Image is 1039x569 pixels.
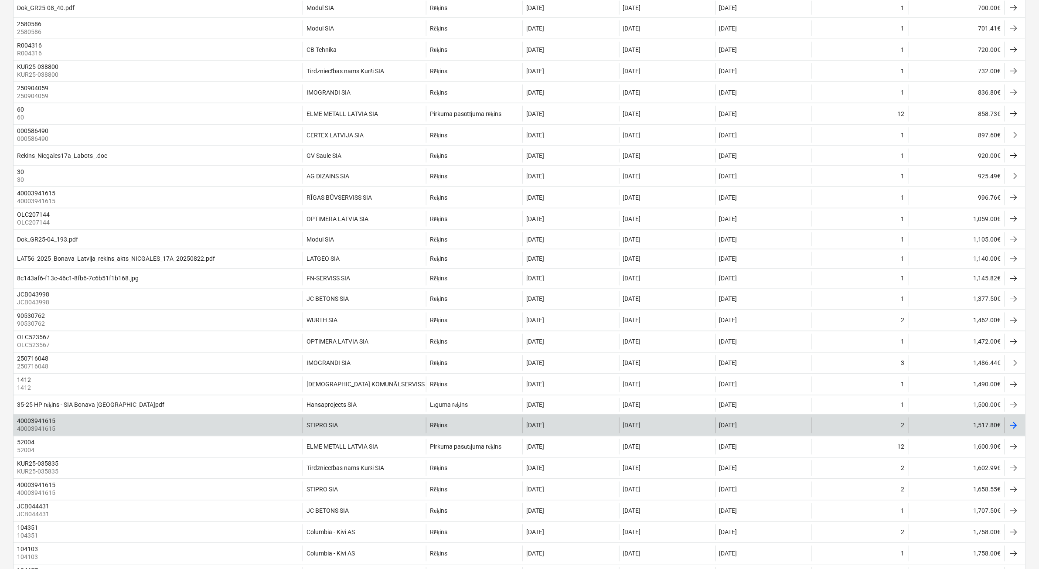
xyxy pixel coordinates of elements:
[908,313,1005,328] div: 1,462.00€
[901,317,905,324] div: 2
[17,532,40,540] p: 104351
[430,465,447,472] div: Rēķins
[719,152,737,159] div: [DATE]
[430,296,447,303] div: Rēķins
[17,510,51,519] p: JCB044431
[901,296,905,303] div: 1
[17,152,107,159] div: Rekins_Nicgales17a_Labots_.doc
[17,334,50,341] div: OLC523567
[901,550,905,557] div: 1
[901,215,905,222] div: 1
[908,63,1005,79] div: 732.00€
[307,360,351,367] div: IMOGRANDI SIA
[623,508,641,514] div: [DATE]
[307,443,378,450] div: ELME METALL LATVIA SIA
[430,486,447,494] div: Rēķins
[526,4,544,11] div: [DATE]
[17,256,215,262] div: LAT56_2025_Bonava_Latvija_rekins_akts_NICGALES_17A_20250822.pdf
[995,527,1039,569] div: Chat Widget
[17,236,78,243] div: Dok_GR25-04_193.pdf
[430,402,468,409] div: Līguma rēķins
[908,106,1005,122] div: 858.73€
[17,384,33,392] p: 1412
[719,256,737,262] div: [DATE]
[307,256,340,262] div: LATGEO SIA
[901,486,905,493] div: 2
[908,85,1005,100] div: 836.80€
[623,215,641,222] div: [DATE]
[17,503,49,510] div: JCB044431
[719,89,737,96] div: [DATE]
[623,465,641,472] div: [DATE]
[307,422,338,429] div: STIPRO SIA
[719,194,737,201] div: [DATE]
[719,46,737,53] div: [DATE]
[17,113,26,122] p: 60
[719,402,737,409] div: [DATE]
[307,236,334,243] div: Modul SIA
[17,291,49,298] div: JCB043998
[17,425,57,433] p: 40003941615
[901,46,905,53] div: 1
[307,529,355,536] div: Columbia - Kivi AS
[901,338,905,345] div: 1
[623,68,641,75] div: [DATE]
[307,215,368,222] div: OPTIMERA LATVIA SIA
[526,360,544,367] div: [DATE]
[908,546,1005,562] div: 1,758.00€
[719,215,737,222] div: [DATE]
[526,465,544,472] div: [DATE]
[17,313,45,320] div: 90530762
[17,27,43,36] p: 2580586
[901,256,905,262] div: 1
[17,402,164,409] div: 35-25 HP rēķins - SIA Bonava [GEOGRAPHIC_DATA]pdf
[526,110,544,117] div: [DATE]
[526,68,544,75] div: [DATE]
[430,508,447,515] div: Rēķins
[430,194,447,201] div: Rēķins
[908,503,1005,519] div: 1,707.50€
[526,550,544,557] div: [DATE]
[430,381,447,388] div: Rēķins
[526,402,544,409] div: [DATE]
[430,89,447,96] div: Rēķins
[901,194,905,201] div: 1
[17,127,48,134] div: 000586490
[908,398,1005,412] div: 1,500.00€
[17,275,139,282] div: 8c143af6-f13c-46c1-8fb6-7c6b51f1b168.jpg
[17,467,60,476] p: KUR25-035835
[623,296,641,303] div: [DATE]
[719,132,737,139] div: [DATE]
[526,256,544,262] div: [DATE]
[307,317,337,324] div: WURTH SIA
[623,550,641,557] div: [DATE]
[307,152,341,159] div: GV Saule SIA
[307,486,338,493] div: STIPRO SIA
[17,211,50,218] div: OLC207144
[307,132,364,139] div: CERTEX LATVIJA SIA
[430,110,501,118] div: Pirkuma pasūtījuma rēķins
[719,550,737,557] div: [DATE]
[17,175,26,184] p: 30
[430,132,447,139] div: Rēķins
[719,110,737,117] div: [DATE]
[17,20,41,27] div: 2580586
[430,4,447,12] div: Rēķins
[719,4,737,11] div: [DATE]
[901,236,905,243] div: 1
[623,46,641,53] div: [DATE]
[901,132,905,139] div: 1
[526,338,544,345] div: [DATE]
[17,320,47,328] p: 90530762
[430,152,447,160] div: Rēķins
[901,173,905,180] div: 1
[623,25,641,32] div: [DATE]
[307,275,350,282] div: FN-SERVISS SIA
[17,218,51,227] p: OLC207144
[901,89,905,96] div: 1
[17,482,55,489] div: 40003941615
[17,377,31,384] div: 1412
[623,89,641,96] div: [DATE]
[623,275,641,282] div: [DATE]
[901,465,905,472] div: 2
